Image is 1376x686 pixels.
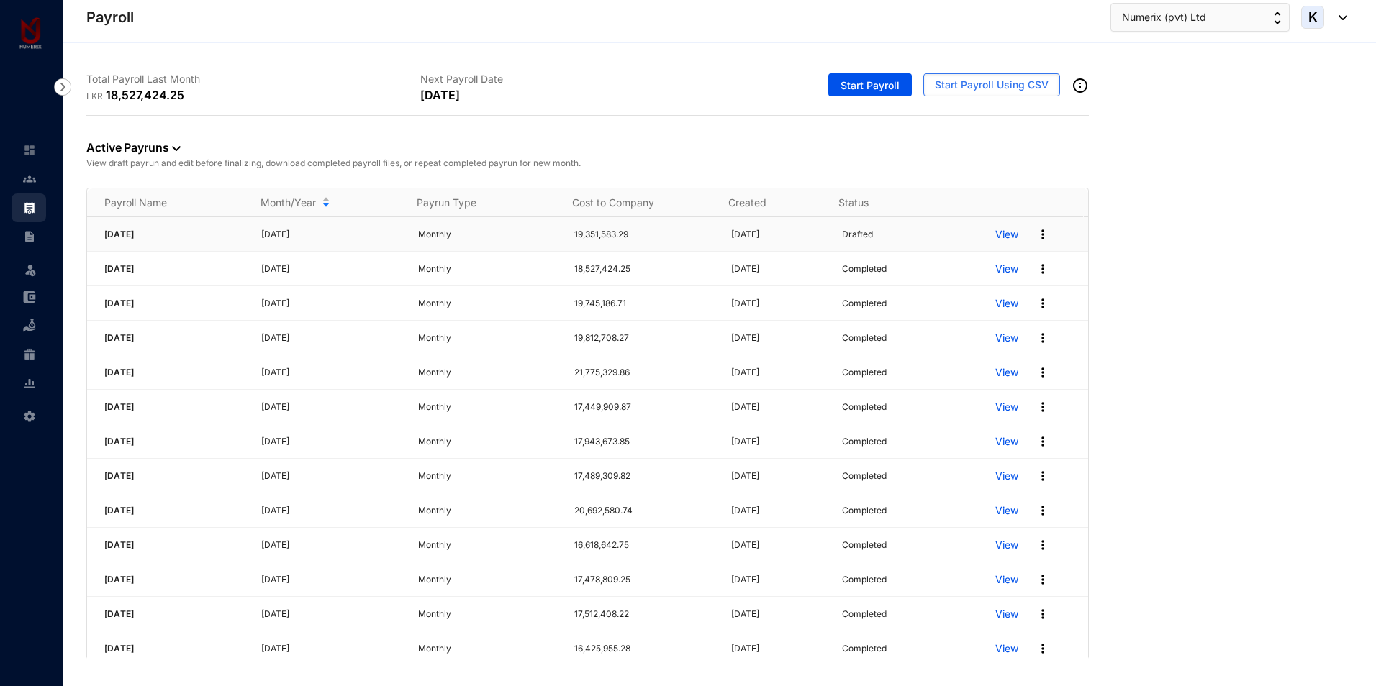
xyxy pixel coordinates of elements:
[842,572,887,587] p: Completed
[23,144,36,157] img: home-unselected.a29eae3204392db15eaf.svg
[995,641,1018,656] a: View
[418,572,558,587] p: Monthly
[87,188,243,217] th: Payroll Name
[1036,331,1050,345] img: more.27664ee4a8faa814348e188645a3c1fc.svg
[261,331,401,345] p: [DATE]
[1036,503,1050,518] img: more.27664ee4a8faa814348e188645a3c1fc.svg
[731,572,825,587] p: [DATE]
[23,291,36,303] img: expense-unselected.2edcf0507c847f3e9e96.svg
[935,78,1049,92] span: Start Payroll Using CSV
[420,86,459,104] p: [DATE]
[399,188,556,217] th: Payrun Type
[418,641,558,656] p: Monthly
[261,400,401,414] p: [DATE]
[731,365,825,380] p: [DATE]
[14,17,47,50] img: logo
[12,283,46,311] li: Expenses
[995,434,1018,449] a: View
[731,641,825,656] p: [DATE]
[261,196,316,210] span: Month/Year
[1308,11,1318,24] span: K
[1036,607,1050,621] img: more.27664ee4a8faa814348e188645a3c1fc.svg
[995,572,1018,587] a: View
[731,607,825,621] p: [DATE]
[418,296,558,311] p: Monthly
[12,340,46,369] li: Gratuity
[995,538,1018,552] a: View
[574,400,714,414] p: 17,449,909.87
[86,156,1089,170] p: View draft payrun and edit before finalizing, download completed payroll files, or repeat complet...
[574,641,714,656] p: 16,425,955.28
[555,188,711,217] th: Cost to Company
[574,331,714,345] p: 19,812,708.27
[418,434,558,449] p: Monthly
[23,348,36,361] img: gratuity-unselected.a8c340787eea3cf492d7.svg
[1110,3,1290,32] button: Numerix (pvt) Ltd
[261,469,401,483] p: [DATE]
[172,146,181,151] img: dropdown-black.8e83cc76930a90b1a4fdb6d089b7bf3a.svg
[104,298,134,308] span: [DATE]
[261,434,401,449] p: [DATE]
[842,262,887,276] p: Completed
[418,365,558,380] p: Monthly
[731,469,825,483] p: [DATE]
[574,227,714,242] p: 19,351,583.29
[842,434,887,449] p: Completed
[86,7,134,27] p: Payroll
[995,469,1018,483] p: View
[261,296,401,311] p: [DATE]
[842,331,887,345] p: Completed
[731,538,825,552] p: [DATE]
[995,227,1018,242] a: View
[995,503,1018,518] a: View
[731,296,825,311] p: [DATE]
[23,201,36,214] img: payroll.289672236c54bbec4828.svg
[418,400,558,414] p: Monthly
[1036,538,1050,552] img: more.27664ee4a8faa814348e188645a3c1fc.svg
[86,89,106,104] p: LKR
[418,262,558,276] p: Monthly
[574,503,714,518] p: 20,692,580.74
[1036,572,1050,587] img: more.27664ee4a8faa814348e188645a3c1fc.svg
[12,193,46,222] li: Payroll
[23,410,36,423] img: settings-unselected.1febfda315e6e19643a1.svg
[104,608,134,619] span: [DATE]
[261,538,401,552] p: [DATE]
[842,503,887,518] p: Completed
[995,296,1018,311] a: View
[995,365,1018,380] a: View
[104,401,134,412] span: [DATE]
[821,188,974,217] th: Status
[23,230,36,243] img: contract-unselected.99e2b2107c0a7dd48938.svg
[995,262,1018,276] p: View
[104,505,134,516] span: [DATE]
[842,365,887,380] p: Completed
[574,469,714,483] p: 17,489,309.82
[23,319,36,332] img: loan-unselected.d74d20a04637f2d15ab5.svg
[418,331,558,345] p: Monthly
[1036,227,1050,242] img: more.27664ee4a8faa814348e188645a3c1fc.svg
[1036,641,1050,656] img: more.27664ee4a8faa814348e188645a3c1fc.svg
[12,222,46,251] li: Contracts
[995,607,1018,621] p: View
[261,365,401,380] p: [DATE]
[842,469,887,483] p: Completed
[731,262,825,276] p: [DATE]
[995,400,1018,414] p: View
[12,369,46,398] li: Reports
[1036,262,1050,276] img: more.27664ee4a8faa814348e188645a3c1fc.svg
[104,332,134,343] span: [DATE]
[1331,15,1347,20] img: dropdown-black.8e83cc76930a90b1a4fdb6d089b7bf3a.svg
[23,262,37,277] img: leave-unselected.2934df6273408c3f84d9.svg
[574,607,714,621] p: 17,512,408.22
[995,331,1018,345] a: View
[574,538,714,552] p: 16,618,642.75
[842,607,887,621] p: Completed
